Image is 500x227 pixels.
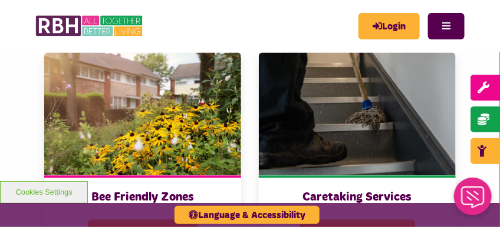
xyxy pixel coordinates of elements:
img: SAZ MEDIA RBH HOUSING4 [44,52,241,175]
button: Language & Accessibility [175,206,320,224]
h3: Bee Friendly Zones [56,189,229,205]
img: SAZMEDIA RBH 23FEB2024 39 [259,52,456,175]
img: RBH [35,12,144,40]
iframe: Netcall Web Assistant for live chat [447,174,500,227]
button: Navigation [428,13,465,39]
h3: Caretaking Services [271,189,444,205]
a: MyRBH [358,13,420,39]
